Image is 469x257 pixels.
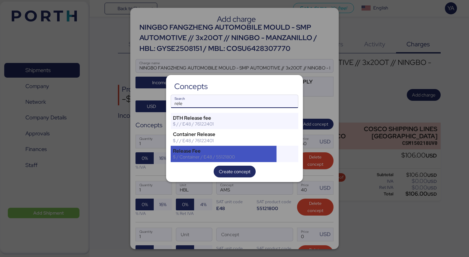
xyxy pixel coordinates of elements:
[219,168,250,175] span: Create concept
[173,131,274,137] div: Container Release
[173,121,274,127] div: $ / / E48 / 76122401
[214,166,256,177] button: Create concept
[173,154,274,160] div: $ / Container / E48 / 55121800
[173,115,274,121] div: DTH Release fee
[173,138,274,144] div: $ / / E48 / 76122401
[174,83,208,89] div: Concepts
[173,148,274,154] div: Release Fee
[171,95,298,108] input: Search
